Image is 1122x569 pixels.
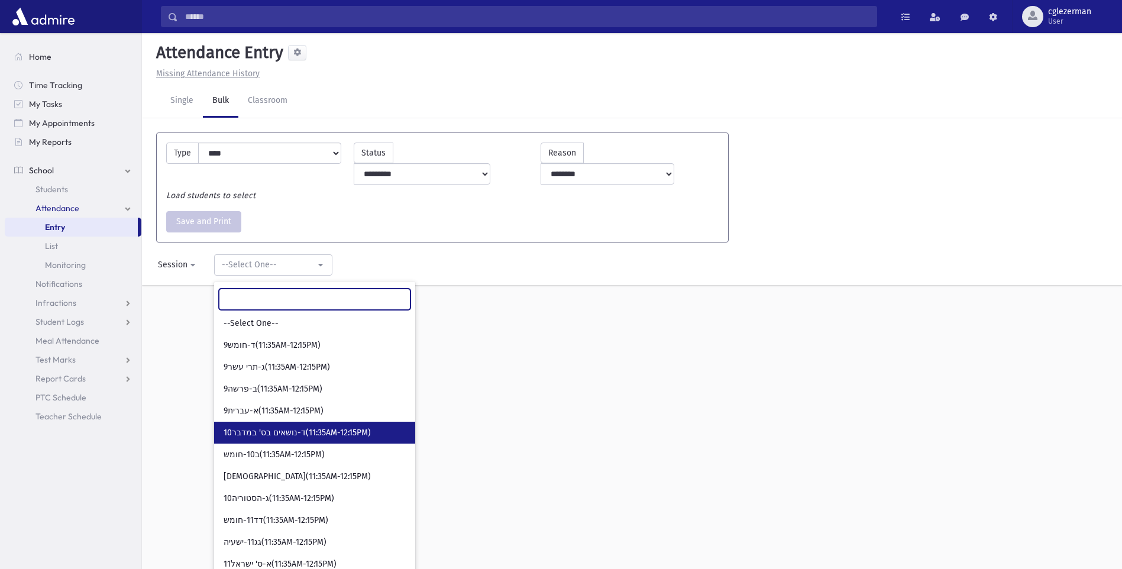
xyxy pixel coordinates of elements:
[150,254,205,276] button: Session
[5,76,141,95] a: Time Tracking
[35,373,86,384] span: Report Cards
[35,335,99,346] span: Meal Attendance
[29,165,54,176] span: School
[224,361,330,373] span: 9ג-תרי עשר(11:35AM-12:15PM)
[35,184,68,195] span: Students
[29,118,95,128] span: My Appointments
[35,298,76,308] span: Infractions
[35,392,86,403] span: PTC Schedule
[224,318,279,329] span: --Select One--
[5,369,141,388] a: Report Cards
[224,536,326,548] span: גג11-ישעיה(11:35AM-12:15PM)
[5,199,141,218] a: Attendance
[178,6,877,27] input: Search
[5,274,141,293] a: Notifications
[5,132,141,151] a: My Reports
[224,515,328,526] span: דד11-חומש(11:35AM-12:15PM)
[161,85,203,118] a: Single
[166,143,199,164] label: Type
[203,85,238,118] a: Bulk
[29,51,51,62] span: Home
[35,316,84,327] span: Student Logs
[5,312,141,331] a: Student Logs
[5,161,141,180] a: School
[5,388,141,407] a: PTC Schedule
[5,331,141,350] a: Meal Attendance
[1048,7,1091,17] span: cglezerman
[224,340,321,351] span: 9ד-חומש(11:35AM-12:15PM)
[224,493,334,505] span: 10ג-הסטוריה(11:35AM-12:15PM)
[35,203,79,214] span: Attendance
[29,137,72,147] span: My Reports
[5,180,141,199] a: Students
[151,43,283,63] h5: Attendance Entry
[158,258,187,271] div: Session
[5,256,141,274] a: Monitoring
[45,241,58,251] span: List
[219,289,410,310] input: Search
[35,279,82,289] span: Notifications
[5,95,141,114] a: My Tasks
[224,383,322,395] span: 9ב-פרשה(11:35AM-12:15PM)
[29,99,62,109] span: My Tasks
[541,143,584,163] label: Reason
[5,47,141,66] a: Home
[29,80,82,90] span: Time Tracking
[238,85,297,118] a: Classroom
[166,211,241,232] button: Save and Print
[5,407,141,426] a: Teacher Schedule
[5,218,138,237] a: Entry
[45,260,86,270] span: Monitoring
[5,237,141,256] a: List
[45,222,65,232] span: Entry
[224,427,371,439] span: 10ד-נושאים בס' במדבר(11:35AM-12:15PM)
[354,143,393,163] label: Status
[224,405,324,417] span: 9א-עברית(11:35AM-12:15PM)
[224,449,325,461] span: ב10-חומש(11:35AM-12:15PM)
[35,354,76,365] span: Test Marks
[5,350,141,369] a: Test Marks
[9,5,77,28] img: AdmirePro
[35,411,102,422] span: Teacher Schedule
[160,189,725,202] div: Load students to select
[5,114,141,132] a: My Appointments
[224,471,371,483] span: [DEMOGRAPHIC_DATA](11:35AM-12:15PM)
[222,258,315,271] div: --Select One--
[156,69,260,79] u: Missing Attendance History
[214,254,332,276] button: --Select One--
[1048,17,1091,26] span: User
[151,69,260,79] a: Missing Attendance History
[5,293,141,312] a: Infractions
